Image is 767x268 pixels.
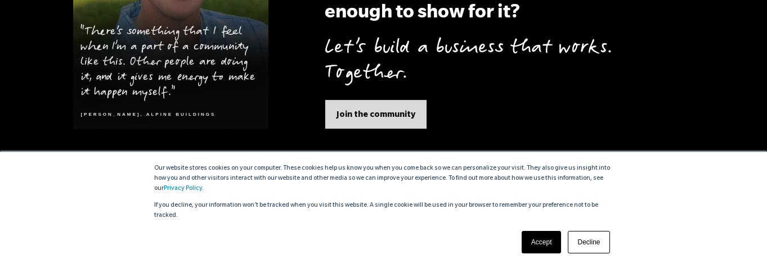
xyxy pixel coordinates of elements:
a: Privacy Policy [164,185,202,192]
a: Decline [568,231,609,253]
p: "There’s something that I feel when I’m a part of a community like this. Other people are doing i... [80,25,261,101]
a: Join the community [325,99,427,129]
span: Join the community [337,108,415,120]
p: If you decline, your information won’t be tracked when you visit this website. A single cookie wi... [154,201,613,221]
p: Our website stores cookies on your computer. These cookies help us know you when you come back so... [154,163,613,194]
cite: [PERSON_NAME], Alpine Buildings [80,112,216,117]
a: Accept [522,231,562,253]
p: Let’s build a business that works. Together. [325,37,694,87]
